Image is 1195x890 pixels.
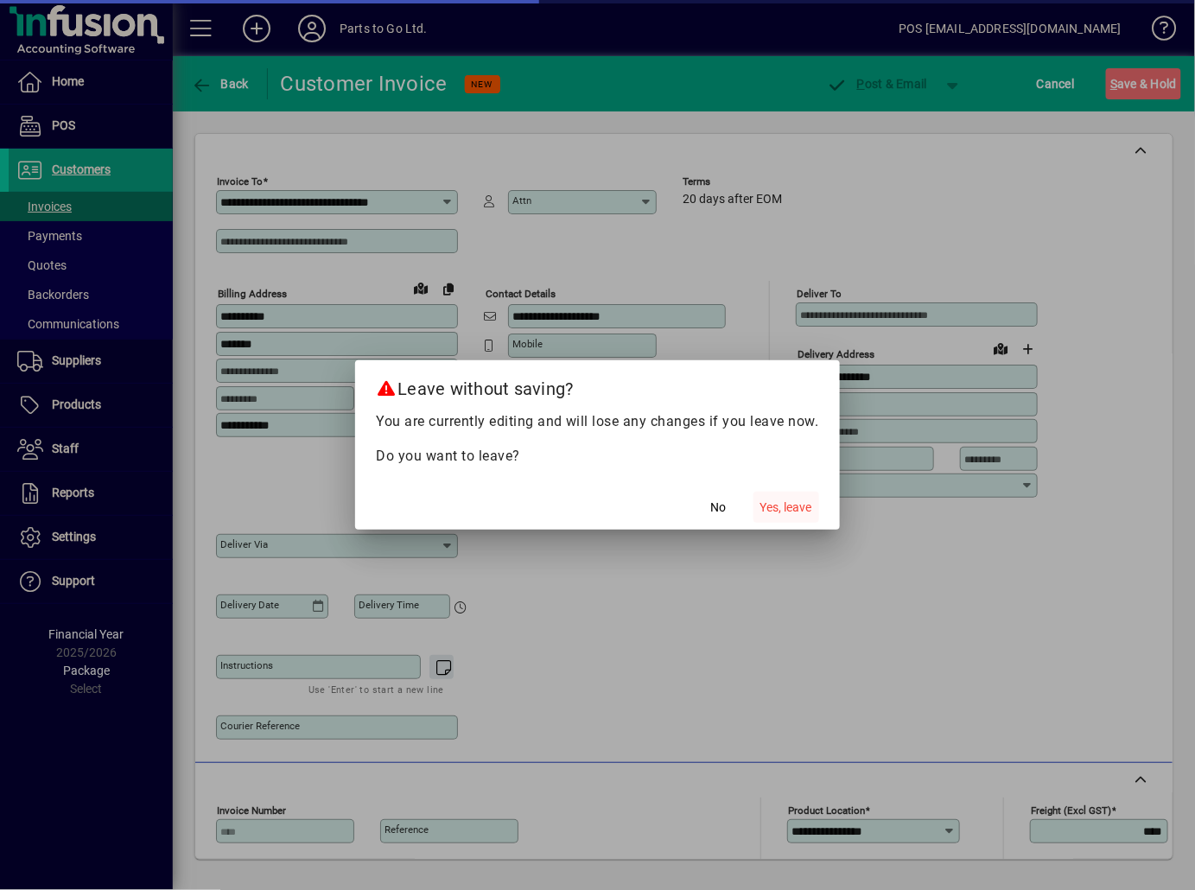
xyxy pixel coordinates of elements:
h2: Leave without saving? [355,360,840,410]
button: No [691,492,747,523]
p: Do you want to leave? [376,446,819,467]
p: You are currently editing and will lose any changes if you leave now. [376,411,819,432]
span: No [711,499,727,517]
span: Yes, leave [760,499,812,517]
button: Yes, leave [753,492,819,523]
